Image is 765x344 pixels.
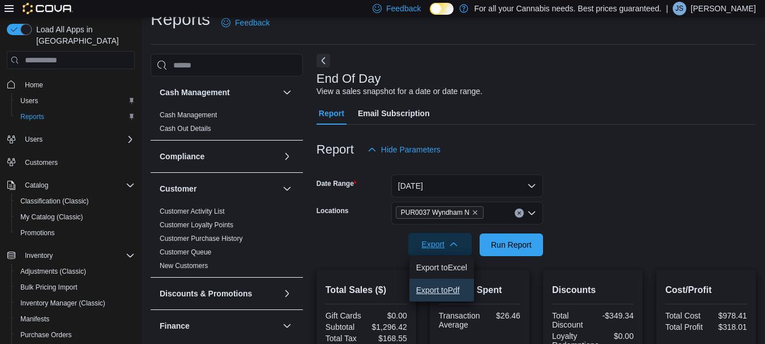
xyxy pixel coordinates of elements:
button: Export [408,233,472,256]
button: Open list of options [527,209,536,218]
button: Catalog [20,179,53,192]
span: Users [20,96,38,105]
h3: End Of Day [317,72,381,86]
h3: Report [317,143,354,156]
a: Purchase Orders [16,328,76,342]
span: Classification (Classic) [20,197,89,206]
span: Users [16,94,135,108]
button: Cash Management [160,87,278,98]
div: Jay Stewart [673,2,686,15]
span: Export [415,233,465,256]
div: Total Profit [665,322,704,332]
h3: Compliance [160,151,204,162]
span: Export to Excel [416,263,467,272]
h3: Cash Management [160,87,230,98]
div: Cash Management [151,108,303,140]
span: Catalog [20,179,135,192]
button: Adjustments (Classic) [11,264,139,279]
div: Subtotal [326,322,364,332]
button: Finance [280,319,294,333]
button: Inventory Manager (Classic) [11,295,139,311]
button: Bulk Pricing Import [11,279,139,295]
a: Feedback [217,11,274,34]
div: $318.01 [708,322,747,332]
button: Users [2,131,139,147]
span: Inventory [20,249,135,262]
h3: Discounts & Promotions [160,288,252,299]
span: Purchase Orders [20,330,72,339]
a: Home [20,78,48,92]
span: New Customers [160,261,208,270]
a: Customers [20,156,62,169]
h1: Reports [151,8,210,31]
button: Remove PUR0037 Wyndham N from selection in this group [472,209,478,216]
span: Promotions [20,228,55,237]
button: Customer [160,183,278,194]
span: Email Subscription [358,102,430,125]
span: Home [20,77,135,91]
a: Cash Out Details [160,125,211,133]
div: $0.00 [369,311,407,320]
span: Cash Management [160,111,217,120]
button: Compliance [280,150,294,163]
button: Hide Parameters [363,138,445,161]
div: $978.41 [708,311,747,320]
button: Home [2,76,139,92]
p: | [666,2,668,15]
div: Transaction Average [439,311,480,329]
a: Bulk Pricing Import [16,281,82,294]
button: Inventory [2,248,139,264]
h2: Average Spent [439,283,520,297]
button: Export toPdf [409,279,474,301]
span: My Catalog (Classic) [16,210,135,224]
span: Hide Parameters [381,144,441,155]
button: Users [20,133,47,146]
span: Feedback [386,3,421,14]
div: $26.46 [484,311,520,320]
button: [DATE] [391,175,543,197]
a: Customer Activity List [160,207,225,215]
div: Total Discount [552,311,591,329]
a: Customer Loyalty Points [160,221,233,229]
span: Cash Out Details [160,124,211,133]
p: [PERSON_NAME] [691,2,756,15]
button: My Catalog (Classic) [11,209,139,225]
a: Adjustments (Classic) [16,265,91,278]
span: Reports [20,112,44,121]
span: Load All Apps in [GEOGRAPHIC_DATA] [32,24,135,46]
img: Cova [23,3,73,14]
h2: Discounts [552,283,634,297]
span: Inventory [25,251,53,260]
a: Cash Management [160,111,217,119]
button: Customer [280,182,294,196]
span: Purchase Orders [16,328,135,342]
a: Promotions [16,226,59,240]
a: Customer Queue [160,248,211,256]
div: Gift Cards [326,311,364,320]
span: Classification (Classic) [16,194,135,208]
span: Feedback [235,17,270,28]
span: Adjustments (Classic) [16,265,135,278]
span: Reports [16,110,135,124]
div: -$349.34 [595,311,634,320]
span: Inventory Manager (Classic) [16,296,135,310]
span: Manifests [16,312,135,326]
span: PUR0037 Wyndham N [396,206,484,219]
a: Classification (Classic) [16,194,93,208]
button: Finance [160,320,278,332]
span: Report [319,102,344,125]
button: Next [317,54,330,67]
a: New Customers [160,262,208,270]
a: Inventory Manager (Classic) [16,296,110,310]
button: Users [11,93,139,109]
span: JS [676,2,683,15]
div: $168.55 [369,334,407,343]
button: Customers [2,154,139,171]
span: Export to Pdf [416,286,467,295]
span: Inventory Manager (Classic) [20,299,105,308]
a: My Catalog (Classic) [16,210,88,224]
span: Users [25,135,42,144]
span: My Catalog (Classic) [20,213,83,222]
span: Promotions [16,226,135,240]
